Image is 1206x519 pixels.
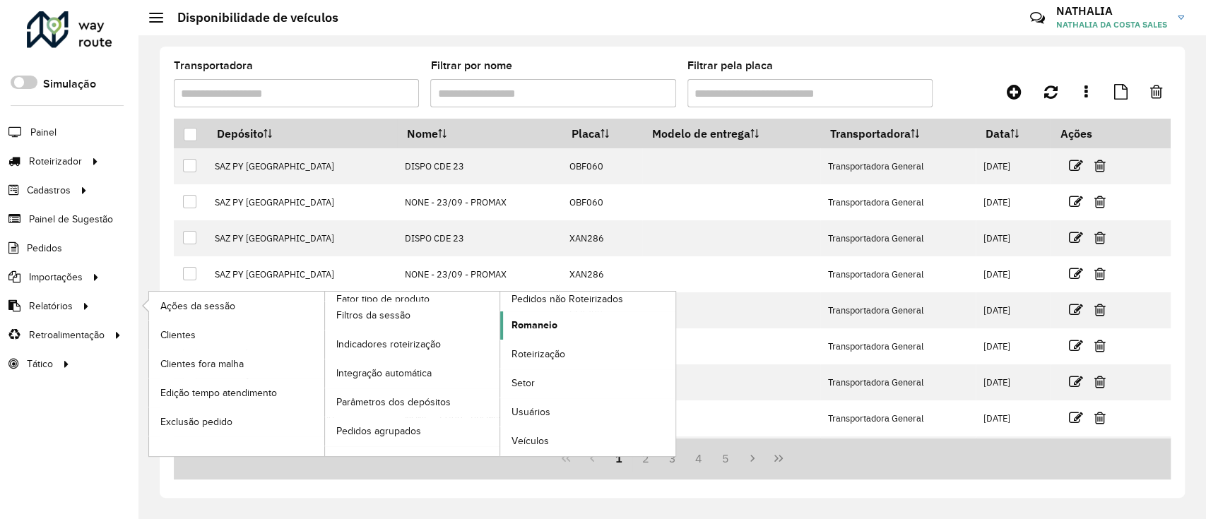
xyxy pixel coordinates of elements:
[687,57,773,74] label: Filtrar pela placa
[336,395,451,410] span: Parâmetros dos depósitos
[820,364,976,400] td: Transportadora General
[397,184,562,220] td: NONE - 23/09 - PROMAX
[976,119,1050,148] th: Data
[512,405,550,419] span: Usuários
[325,388,500,417] a: Parâmetros dos depósitos
[207,256,397,292] td: SAZ PY [GEOGRAPHIC_DATA]
[820,436,976,472] td: Transportadora General
[976,184,1050,220] td: [DATE]
[1094,372,1106,391] a: Excluir
[512,292,623,306] span: Pedidos não Roteirizados
[500,311,675,340] a: Romaneio
[30,125,57,140] span: Painel
[1069,156,1083,175] a: Editar
[336,424,421,439] span: Pedidos agrupados
[160,386,277,400] span: Edição tempo atendimento
[29,212,113,227] span: Painel de Sugestão
[1094,156,1106,175] a: Excluir
[149,378,324,407] a: Edição tempo atendimento
[1069,192,1083,211] a: Editar
[325,292,676,455] a: Pedidos não Roteirizados
[336,308,410,323] span: Filtros da sessão
[976,220,1050,256] td: [DATE]
[160,357,244,371] span: Clientes fora malha
[325,417,500,446] a: Pedidos agrupados
[765,445,792,472] button: Last Page
[739,445,766,472] button: Next Page
[160,299,235,314] span: Ações da sessão
[820,119,976,148] th: Transportadora
[1069,264,1083,283] a: Editar
[160,328,196,342] span: Clientes
[820,184,976,220] td: Transportadora General
[1051,119,1135,148] th: Ações
[29,328,105,342] span: Retroalimentação
[336,366,432,381] span: Integração automática
[976,436,1050,472] td: [DATE]
[1094,300,1106,319] a: Excluir
[712,445,739,472] button: 5
[27,183,71,198] span: Cadastros
[1069,228,1083,247] a: Editar
[160,414,232,429] span: Exclusão pedido
[562,184,642,220] td: OBF060
[336,292,430,306] span: Fator tipo de produto
[605,445,632,472] button: 1
[1069,408,1083,427] a: Editar
[500,398,675,426] a: Usuários
[512,376,535,390] span: Setor
[500,369,675,398] a: Setor
[820,148,976,184] td: Transportadora General
[149,407,324,436] a: Exclusão pedido
[43,76,96,93] label: Simulação
[397,256,562,292] td: NONE - 23/09 - PROMAX
[642,119,820,148] th: Modelo de entrega
[29,270,83,285] span: Importações
[562,220,642,256] td: XAN286
[976,400,1050,436] td: [DATE]
[1069,336,1083,355] a: Editar
[976,328,1050,364] td: [DATE]
[207,148,397,184] td: SAZ PY [GEOGRAPHIC_DATA]
[149,321,324,349] a: Clientes
[1094,264,1106,283] a: Excluir
[685,445,712,472] button: 4
[29,154,82,169] span: Roteirizador
[659,445,686,472] button: 3
[397,148,562,184] td: DISPO CDE 23
[820,400,976,436] td: Transportadora General
[512,318,557,333] span: Romaneio
[149,292,500,455] a: Fator tipo de produto
[207,184,397,220] td: SAZ PY [GEOGRAPHIC_DATA]
[976,364,1050,400] td: [DATE]
[500,427,675,455] a: Veículos
[325,302,500,330] a: Filtros da sessão
[1094,192,1106,211] a: Excluir
[174,57,253,74] label: Transportadora
[1094,336,1106,355] a: Excluir
[976,292,1050,328] td: [DATE]
[163,10,338,25] h2: Disponibilidade de veículos
[562,148,642,184] td: OBF060
[632,445,659,472] button: 2
[397,119,562,148] th: Nome
[149,350,324,378] a: Clientes fora malha
[820,220,976,256] td: Transportadora General
[500,340,675,369] a: Roteirização
[1069,372,1083,391] a: Editar
[562,256,642,292] td: XAN286
[976,148,1050,184] td: [DATE]
[149,292,324,320] a: Ações da sessão
[1056,4,1167,18] h3: NATHALIA
[325,330,500,359] a: Indicadores roteirização
[976,256,1050,292] td: [DATE]
[27,241,62,256] span: Pedidos
[1056,18,1167,31] span: NATHALIA DA COSTA SALES
[1094,228,1106,247] a: Excluir
[1022,3,1053,33] a: Contato Rápido
[820,256,976,292] td: Transportadora General
[325,359,500,388] a: Integração automática
[336,337,441,352] span: Indicadores roteirização
[1069,300,1083,319] a: Editar
[27,357,53,371] span: Tático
